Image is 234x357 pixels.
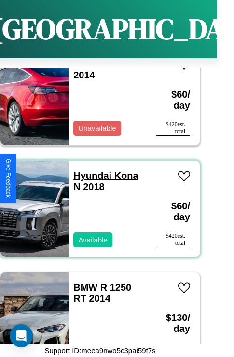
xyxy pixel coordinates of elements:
p: Available [78,233,108,246]
h3: $ 60 / day [156,79,190,121]
p: Unavailable [78,122,116,135]
div: Give Feedback [5,159,12,198]
a: Tesla Model 3 2014 [73,59,136,80]
div: $ 420 est. total [156,121,190,136]
a: Hyundai Kona N 2018 [73,170,138,192]
a: BMW R 1250 RT 2014 [73,282,131,304]
h3: $ 130 / day [156,303,190,344]
h3: $ 60 / day [156,191,190,232]
div: $ 420 est. total [156,232,190,247]
div: Open Intercom Messenger [10,324,33,347]
p: Support ID: meea9nwo5c3pai59f7s [44,344,155,357]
